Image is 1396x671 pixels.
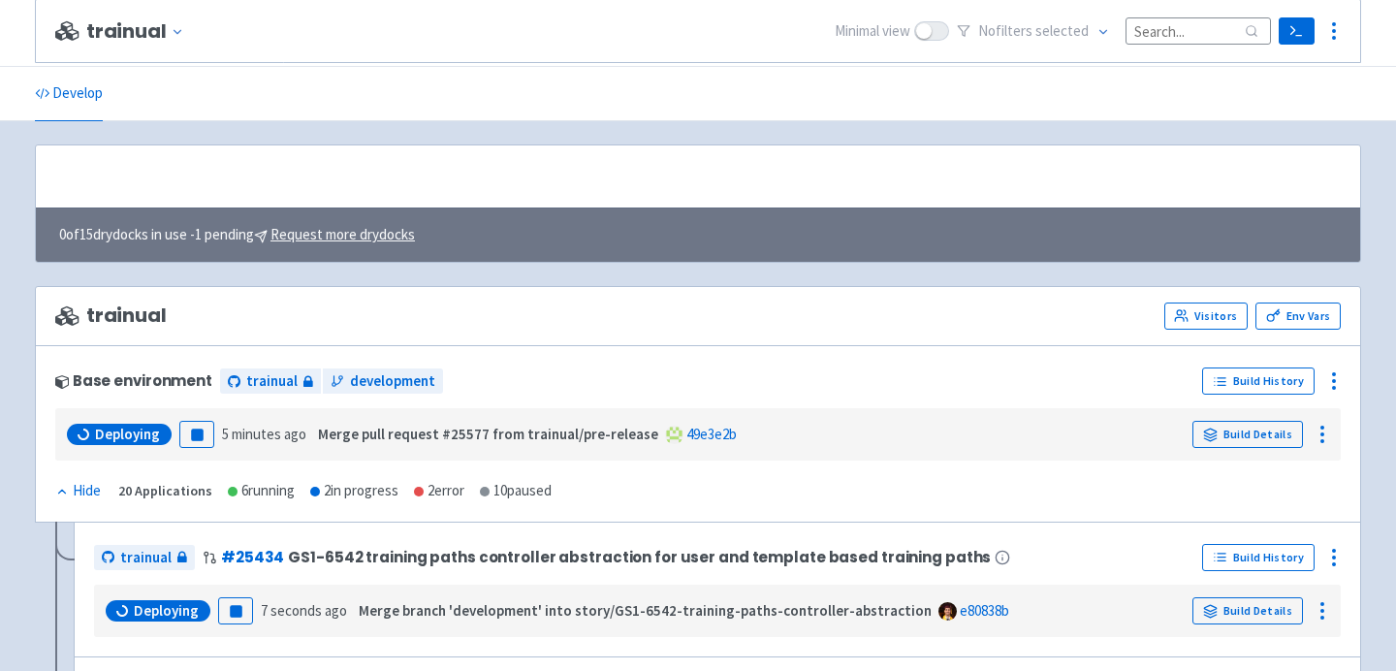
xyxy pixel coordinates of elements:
[1035,21,1089,40] span: selected
[1192,597,1303,624] a: Build Details
[59,224,415,246] span: 0 of 15 drydocks in use - 1 pending
[246,370,298,393] span: trainual
[1202,367,1315,395] a: Build History
[218,597,253,624] button: Pause
[94,545,195,571] a: trainual
[134,601,199,621] span: Deploying
[261,601,347,620] time: 7 seconds ago
[350,370,435,393] span: development
[318,425,658,443] strong: Merge pull request #25577 from trainual/pre-release
[960,601,1009,620] a: e80838b
[359,601,932,620] strong: Merge branch 'development' into story/GS1-6542-training-paths-controller-abstraction
[288,549,991,565] span: GS1-6542 training paths controller abstraction for user and template based training paths
[55,480,103,502] button: Hide
[1202,544,1315,571] a: Build History
[414,480,464,502] div: 2 error
[228,480,295,502] div: 6 running
[835,20,910,43] span: Minimal view
[686,425,737,443] a: 49e3e2b
[270,225,415,243] u: Request more drydocks
[118,480,212,502] div: 20 Applications
[310,480,398,502] div: 2 in progress
[1255,303,1341,330] a: Env Vars
[55,304,167,327] span: trainual
[220,368,321,395] a: trainual
[86,20,192,43] button: trainual
[95,425,160,444] span: Deploying
[1192,421,1303,448] a: Build Details
[1126,17,1271,44] input: Search...
[55,372,212,389] div: Base environment
[35,67,103,121] a: Develop
[222,425,306,443] time: 5 minutes ago
[221,547,284,567] a: #25434
[1279,17,1315,45] a: Terminal
[120,547,172,569] span: trainual
[323,368,443,395] a: development
[978,20,1089,43] span: No filter s
[1164,303,1248,330] a: Visitors
[179,421,214,448] button: Pause
[480,480,552,502] div: 10 paused
[55,480,101,502] div: Hide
